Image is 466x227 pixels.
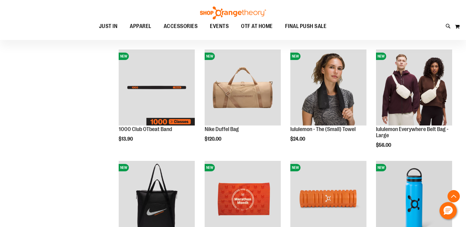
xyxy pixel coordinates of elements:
[119,126,172,132] a: 1000 Club OTbeat Band
[235,19,279,34] a: OTF AT HOME
[119,53,129,60] span: NEW
[205,53,215,60] span: NEW
[205,126,239,132] a: Nike Duffel Bag
[205,50,281,126] a: Nike Duffel BagNEW
[376,53,386,60] span: NEW
[119,50,195,126] a: Image of 1000 Club OTbeat BandNEW
[373,46,455,164] div: product
[205,164,215,171] span: NEW
[119,50,195,125] img: Image of 1000 Club OTbeat Band
[290,50,366,125] img: lululemon - The (Small) Towel
[290,136,306,142] span: $24.00
[205,136,222,142] span: $120.00
[376,164,386,171] span: NEW
[157,19,204,33] a: ACCESSORIES
[204,19,235,34] a: EVENTS
[241,19,273,33] span: OTF AT HOME
[285,19,327,33] span: FINAL PUSH SALE
[205,50,281,125] img: Nike Duffel Bag
[99,19,118,33] span: JUST IN
[376,50,452,126] a: lululemon Everywhere Belt Bag - LargeNEW
[130,19,151,33] span: APPAREL
[93,19,124,34] a: JUST IN
[199,6,267,19] img: Shop Orangetheory
[124,19,157,34] a: APPAREL
[376,142,392,148] span: $56.00
[290,126,356,132] a: lululemon - The (Small) Towel
[202,46,284,157] div: product
[290,50,366,126] a: lululemon - The (Small) TowelNEW
[376,126,448,138] a: lululemon Everywhere Belt Bag - Large
[119,164,129,171] span: NEW
[119,136,134,142] span: $13.90
[290,53,300,60] span: NEW
[164,19,198,33] span: ACCESSORIES
[287,46,370,157] div: product
[448,190,460,202] button: Back To Top
[290,164,300,171] span: NEW
[116,46,198,154] div: product
[210,19,229,33] span: EVENTS
[439,202,457,219] button: Hello, have a question? Let’s chat.
[376,50,452,125] img: lululemon Everywhere Belt Bag - Large
[279,19,333,34] a: FINAL PUSH SALE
